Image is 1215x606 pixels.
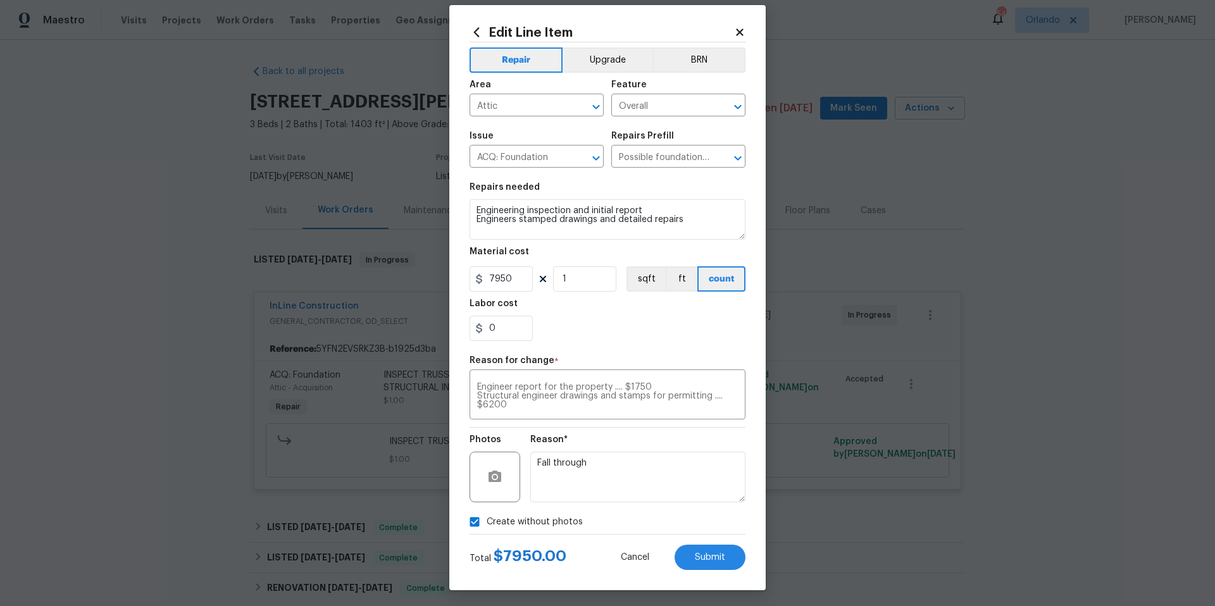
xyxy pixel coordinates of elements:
span: Cancel [621,553,649,562]
h5: Reason* [530,435,568,444]
button: count [697,266,745,292]
button: BRN [652,47,745,73]
h5: Reason for change [470,356,554,365]
button: Submit [675,545,745,570]
button: Cancel [601,545,670,570]
span: Submit [695,553,725,562]
h5: Area [470,80,491,89]
button: Open [729,98,747,116]
button: Repair [470,47,563,73]
textarea: Engineer report for the property .... $1750 Structural engineer drawings and stamps for permittin... [477,383,738,409]
textarea: Engineering inspection and initial report Engineers stamped drawings and detailed repairs [470,199,745,240]
span: Create without photos [487,516,583,529]
div: Total [470,550,566,565]
h5: Issue [470,132,494,140]
h2: Edit Line Item [470,25,734,39]
h5: Photos [470,435,501,444]
span: $ 7950.00 [494,548,566,564]
button: Open [587,149,605,167]
h5: Repairs Prefill [611,132,674,140]
button: sqft [626,266,666,292]
h5: Material cost [470,247,529,256]
button: ft [666,266,697,292]
button: Upgrade [563,47,653,73]
textarea: Fall through [530,452,745,502]
h5: Labor cost [470,299,518,308]
button: Open [587,98,605,116]
button: Open [729,149,747,167]
h5: Repairs needed [470,183,540,192]
h5: Feature [611,80,647,89]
